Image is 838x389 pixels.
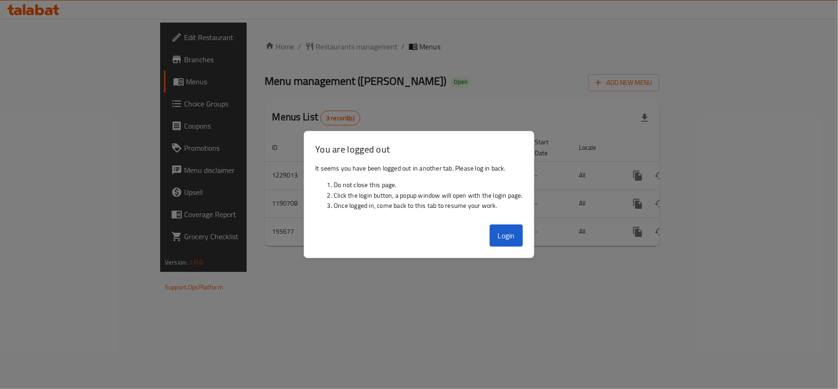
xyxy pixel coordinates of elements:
[315,142,523,156] h3: You are logged out
[304,159,534,221] div: It seems you have been logged out in another tab. Please log in back.
[334,180,523,190] li: Do not close this page.
[334,200,523,211] li: Once logged in, come back to this tab to resume your work.
[490,224,523,247] button: Login
[334,190,523,200] li: Click the login button, a popup window will open with the login page.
